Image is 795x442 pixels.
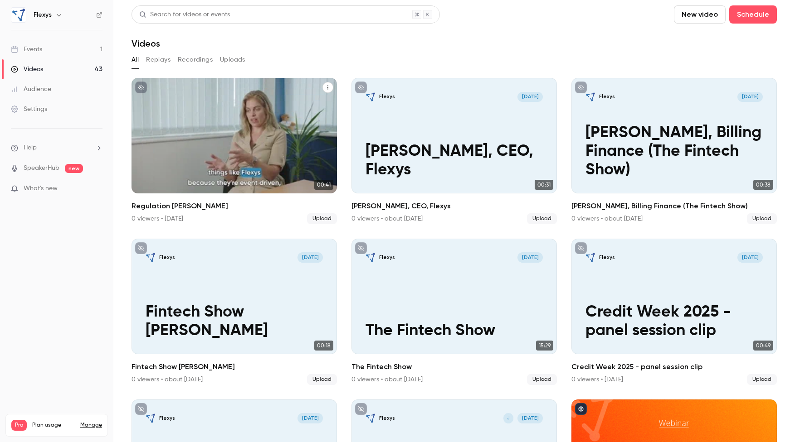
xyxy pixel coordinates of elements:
[298,413,323,423] span: [DATE]
[24,143,37,153] span: Help
[146,53,171,67] button: Replays
[571,375,623,384] div: 0 viewers • [DATE]
[139,10,230,19] div: Search for videos or events
[737,252,763,263] span: [DATE]
[355,82,367,93] button: unpublished
[132,38,160,49] h1: Videos
[92,185,102,193] iframe: Noticeable Trigger
[11,65,43,74] div: Videos
[159,254,175,261] p: Flexys
[366,92,376,102] img: James Hill, CEO, Flexys
[11,143,102,153] li: help-dropdown-opener
[571,239,777,385] a: Credit Week 2025 - panel session clipFlexys[DATE]Credit Week 2025 - panel session clip00:49Credit...
[307,213,337,224] span: Upload
[135,82,147,93] button: unpublished
[599,93,615,100] p: Flexys
[132,78,337,224] li: Regulation Jemma Holland
[351,78,557,224] li: James Hill, CEO, Flexys
[132,239,337,385] li: Fintech Show James Numbers
[747,213,777,224] span: Upload
[65,164,83,173] span: new
[503,413,514,424] div: J
[220,53,245,67] button: Uploads
[571,214,643,223] div: 0 viewers • about [DATE]
[379,254,395,261] p: Flexys
[737,92,763,102] span: [DATE]
[379,93,395,100] p: Flexys
[351,361,557,372] h2: The Fintech Show
[132,78,337,224] a: 00:41Regulation [PERSON_NAME]0 viewers • [DATE]Upload
[146,252,156,263] img: Fintech Show James Numbers
[135,242,147,254] button: unpublished
[366,252,376,263] img: The Fintech Show
[132,214,183,223] div: 0 viewers • [DATE]
[11,8,26,22] img: Flexys
[747,374,777,385] span: Upload
[729,5,777,24] button: Schedule
[585,124,763,179] p: [PERSON_NAME], Billing Finance (The Fintech Show)
[585,252,596,263] img: Credit Week 2025 - panel session clip
[132,53,139,67] button: All
[351,375,423,384] div: 0 viewers • about [DATE]
[132,5,777,437] section: Videos
[575,82,587,93] button: unpublished
[379,415,395,422] p: Flexys
[24,163,59,173] a: SpeakerHub
[351,214,423,223] div: 0 viewers • about [DATE]
[132,361,337,372] h2: Fintech Show [PERSON_NAME]
[307,374,337,385] span: Upload
[34,10,52,19] h6: Flexys
[535,180,553,190] span: 00:31
[366,142,543,179] p: [PERSON_NAME], CEO, Flexys
[517,92,543,102] span: [DATE]
[585,92,596,102] img: Jemma Holland, Billing Finance (The Fintech Show)
[753,180,773,190] span: 00:38
[571,361,777,372] h2: Credit Week 2025 - panel session clip
[536,341,553,351] span: 15:29
[599,254,615,261] p: Flexys
[178,53,213,67] button: Recordings
[366,322,543,340] p: The Fintech Show
[351,239,557,385] a: The Fintech ShowFlexys[DATE]The Fintech Show15:29The Fintech Show0 viewers • about [DATE]Upload
[11,85,51,94] div: Audience
[351,201,557,211] h2: [PERSON_NAME], CEO, Flexys
[571,78,777,224] a: Jemma Holland, Billing Finance (The Fintech Show)Flexys[DATE][PERSON_NAME], Billing Finance (The ...
[366,413,376,423] img: Knowledge sharing
[575,242,587,254] button: unpublished
[132,201,337,211] h2: Regulation [PERSON_NAME]
[11,105,47,114] div: Settings
[24,184,58,193] span: What's new
[355,242,367,254] button: unpublished
[527,374,557,385] span: Upload
[517,252,543,263] span: [DATE]
[146,303,323,340] p: Fintech Show [PERSON_NAME]
[298,252,323,263] span: [DATE]
[571,78,777,224] li: Jemma Holland, Billing Finance (The Fintech Show)
[674,5,726,24] button: New video
[355,403,367,415] button: unpublished
[159,415,175,422] p: Flexys
[517,413,543,423] span: [DATE]
[351,78,557,224] a: James Hill, CEO, FlexysFlexys[DATE][PERSON_NAME], CEO, Flexys00:31[PERSON_NAME], CEO, Flexys0 vie...
[571,239,777,385] li: Credit Week 2025 - panel session clip
[314,341,333,351] span: 00:18
[575,403,587,415] button: published
[527,213,557,224] span: Upload
[571,201,777,211] h2: [PERSON_NAME], Billing Finance (The Fintech Show)
[314,180,333,190] span: 00:41
[351,239,557,385] li: The Fintech Show
[11,45,42,54] div: Events
[585,303,763,340] p: Credit Week 2025 - panel session clip
[132,375,203,384] div: 0 viewers • about [DATE]
[753,341,773,351] span: 00:49
[132,239,337,385] a: Fintech Show James NumbersFlexys[DATE]Fintech Show [PERSON_NAME]00:18Fintech Show [PERSON_NAME]0 ...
